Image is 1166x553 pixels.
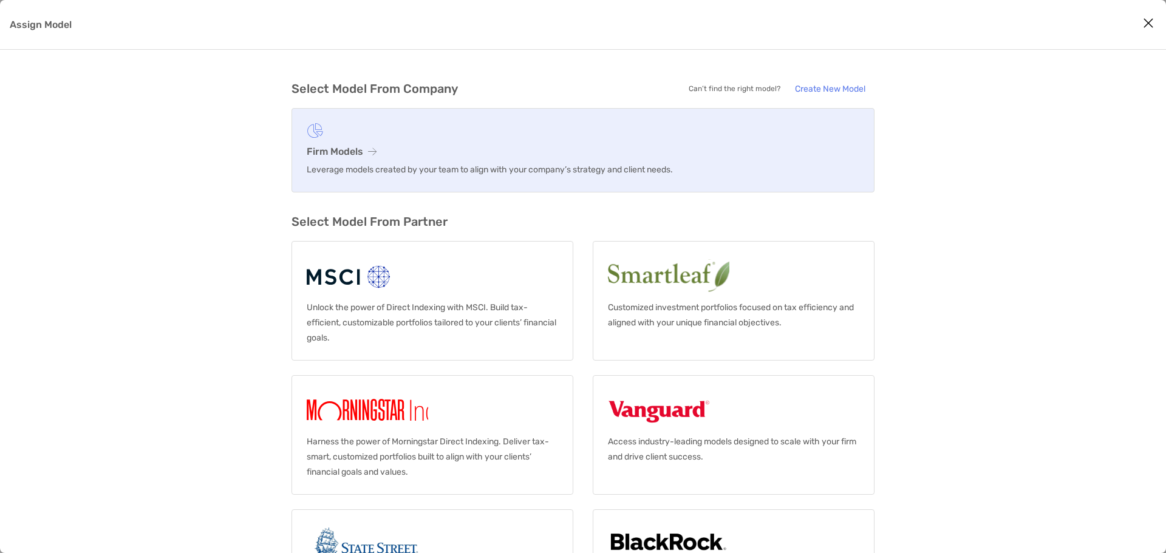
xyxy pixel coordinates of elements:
[1139,15,1157,33] button: Close modal
[307,162,859,177] p: Leverage models created by your team to align with your company’s strategy and client needs.
[291,214,874,229] h3: Select Model From Partner
[608,300,859,330] p: Customized investment portfolios focused on tax efficiency and aligned with your unique financial...
[307,300,558,345] p: Unlock the power of Direct Indexing with MSCI. Build tax-efficient, customizable portfolios tailo...
[608,256,831,295] img: Smartleaf
[307,434,558,480] p: Harness the power of Morningstar Direct Indexing. Deliver tax-smart, customized portfolios built ...
[307,390,477,429] img: Morningstar
[608,390,710,429] img: Vanguard
[291,241,573,361] a: MSCIUnlock the power of Direct Indexing with MSCI. Build tax-efficient, customizable portfolios t...
[291,81,458,96] h3: Select Model From Company
[307,146,859,157] h3: Firm Models
[608,434,859,464] p: Access industry-leading models designed to scale with your firm and drive client success.
[593,241,874,361] a: SmartleafCustomized investment portfolios focused on tax efficiency and aligned with your unique ...
[785,79,874,98] a: Create New Model
[689,81,780,97] p: Can’t find the right model?
[291,375,573,495] a: MorningstarHarness the power of Morningstar Direct Indexing. Deliver tax-smart, customized portfo...
[593,375,874,495] a: VanguardAccess industry-leading models designed to scale with your firm and drive client success.
[10,17,72,32] p: Assign Model
[307,256,392,295] img: MSCI
[291,108,874,192] a: Firm ModelsLeverage models created by your team to align with your company’s strategy and client ...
